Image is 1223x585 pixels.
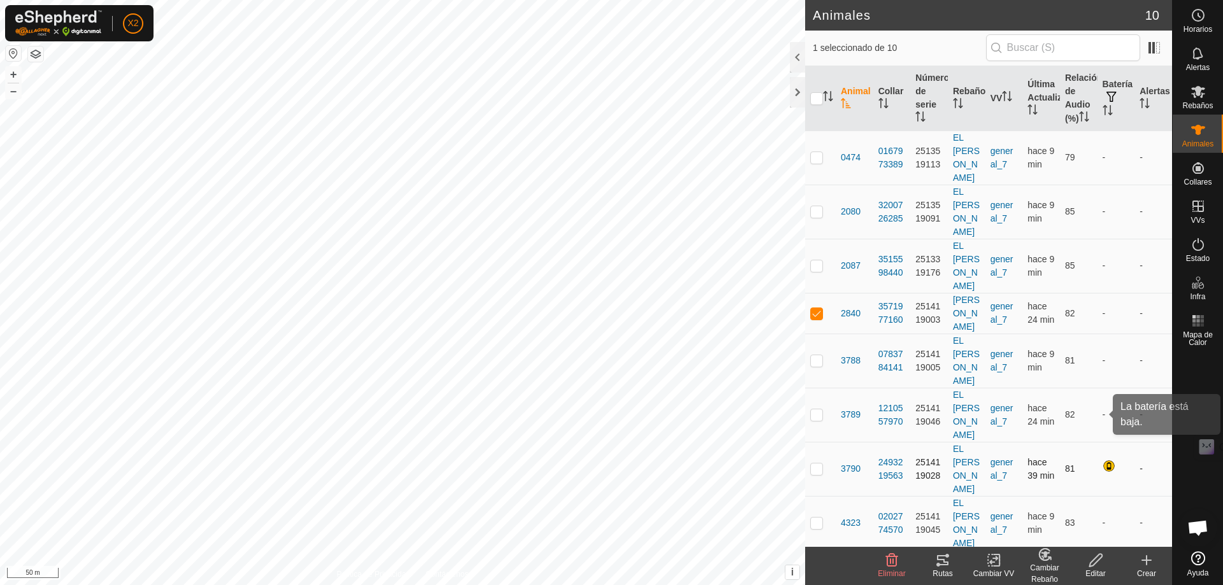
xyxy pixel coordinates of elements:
[953,497,980,550] div: EL [PERSON_NAME]
[991,403,1013,426] a: general_7
[1065,355,1075,365] span: 81
[1190,293,1205,300] span: Infra
[878,456,906,483] div: 2493219563
[1187,569,1209,577] span: Ayuda
[1184,25,1212,33] span: Horarios
[823,93,833,103] p-sorticon: Activar para ordenar
[1186,64,1210,71] span: Alertas
[791,567,794,577] span: i
[841,354,861,367] span: 3788
[1173,546,1223,582] a: Ayuda
[1065,206,1075,216] span: 85
[1079,113,1089,123] p-sorticon: Activar para ordenar
[1098,239,1135,293] td: -
[878,402,906,428] div: 1210557970
[1182,102,1213,109] span: Rebaños
[1191,216,1205,224] span: VVs
[1027,349,1054,372] span: 24 sept 2025, 10:32
[426,568,468,580] a: Contáctenos
[1186,255,1210,262] span: Estado
[1065,518,1075,528] span: 83
[915,199,943,225] div: 2513519091
[991,146,1013,169] a: general_7
[127,17,138,30] span: X2
[1134,334,1172,388] td: -
[1182,140,1213,148] span: Animales
[953,334,980,388] div: EL [PERSON_NAME]
[991,457,1013,481] a: general_7
[1065,463,1075,474] span: 81
[991,349,1013,372] a: general_7
[917,568,968,579] div: Rutas
[1022,66,1060,131] th: Última Actualización
[953,239,980,293] div: EL [PERSON_NAME]
[1176,331,1220,346] span: Mapa de Calor
[953,131,980,185] div: EL [PERSON_NAME]
[1184,178,1212,186] span: Collares
[915,456,943,483] div: 2514119028
[878,510,906,537] div: 0202774570
[878,569,905,578] span: Eliminar
[836,66,873,131] th: Animal
[1027,200,1054,223] span: 24 sept 2025, 10:32
[1134,293,1172,334] td: -
[1065,152,1075,162] span: 79
[986,34,1140,61] input: Buscar (S)
[1134,239,1172,293] td: -
[878,199,906,225] div: 3200726285
[915,144,943,171] div: 2513519113
[1179,509,1217,547] div: Chat abierto
[1140,100,1150,110] p-sorticon: Activar para ordenar
[915,253,943,279] div: 2513319176
[915,510,943,537] div: 2514119045
[841,307,861,320] span: 2840
[1027,301,1054,325] span: 24 sept 2025, 10:17
[6,67,21,82] button: +
[953,388,980,442] div: EL [PERSON_NAME]
[1027,403,1054,426] span: 24 sept 2025, 10:17
[1103,107,1113,117] p-sorticon: Activar para ordenar
[915,402,943,428] div: 2514119046
[985,66,1023,131] th: VV
[991,301,1013,325] a: general_7
[1098,293,1135,334] td: -
[1134,130,1172,185] td: -
[991,511,1013,535] a: general_7
[1098,185,1135,239] td: -
[841,259,861,272] span: 2087
[15,10,102,36] img: Logo Gallagher
[1070,568,1121,579] div: Editar
[1098,130,1135,185] td: -
[1065,308,1075,318] span: 82
[1098,496,1135,550] td: -
[910,66,948,131] th: Número de serie
[878,348,906,374] div: 0783784141
[6,46,21,61] button: Restablecer Mapa
[915,300,943,327] div: 2514119003
[1098,388,1135,442] td: -
[1134,496,1172,550] td: -
[841,205,861,218] span: 2080
[1134,66,1172,131] th: Alertas
[968,568,1019,579] div: Cambiar VV
[953,293,980,334] div: [PERSON_NAME]
[1027,457,1054,481] span: 24 sept 2025, 10:02
[878,144,906,171] div: 0167973389
[28,46,43,62] button: Capas del Mapa
[1060,66,1098,131] th: Relación de Audio (%)
[991,200,1013,223] a: general_7
[1098,66,1135,131] th: Batería
[841,462,861,476] span: 3790
[953,442,980,496] div: EL [PERSON_NAME]
[1027,511,1054,535] span: 24 sept 2025, 10:32
[1134,185,1172,239] td: -
[1027,254,1054,278] span: 24 sept 2025, 10:32
[878,100,889,110] p-sorticon: Activar para ordenar
[953,100,963,110] p-sorticon: Activar para ordenar
[1134,442,1172,496] td: -
[841,408,861,421] span: 3789
[1027,106,1038,116] p-sorticon: Activar para ordenar
[878,253,906,279] div: 3515598440
[1065,409,1075,419] span: 82
[953,185,980,239] div: EL [PERSON_NAME]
